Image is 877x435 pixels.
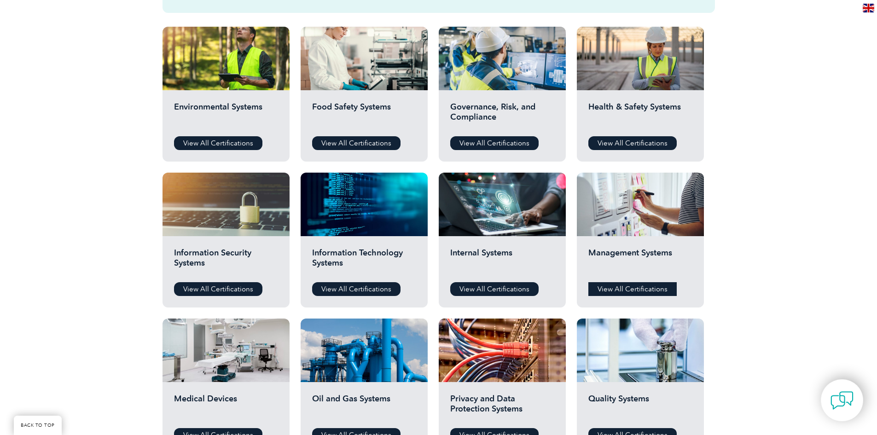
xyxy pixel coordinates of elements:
[450,282,539,296] a: View All Certifications
[312,136,401,150] a: View All Certifications
[174,136,262,150] a: View All Certifications
[863,4,874,12] img: en
[588,102,692,129] h2: Health & Safety Systems
[174,102,278,129] h2: Environmental Systems
[312,248,416,275] h2: Information Technology Systems
[588,282,677,296] a: View All Certifications
[14,416,62,435] a: BACK TO TOP
[450,394,554,421] h2: Privacy and Data Protection Systems
[450,102,554,129] h2: Governance, Risk, and Compliance
[174,394,278,421] h2: Medical Devices
[450,248,554,275] h2: Internal Systems
[588,136,677,150] a: View All Certifications
[174,282,262,296] a: View All Certifications
[588,248,692,275] h2: Management Systems
[588,394,692,421] h2: Quality Systems
[312,282,401,296] a: View All Certifications
[312,102,416,129] h2: Food Safety Systems
[831,389,854,412] img: contact-chat.png
[174,248,278,275] h2: Information Security Systems
[312,394,416,421] h2: Oil and Gas Systems
[450,136,539,150] a: View All Certifications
